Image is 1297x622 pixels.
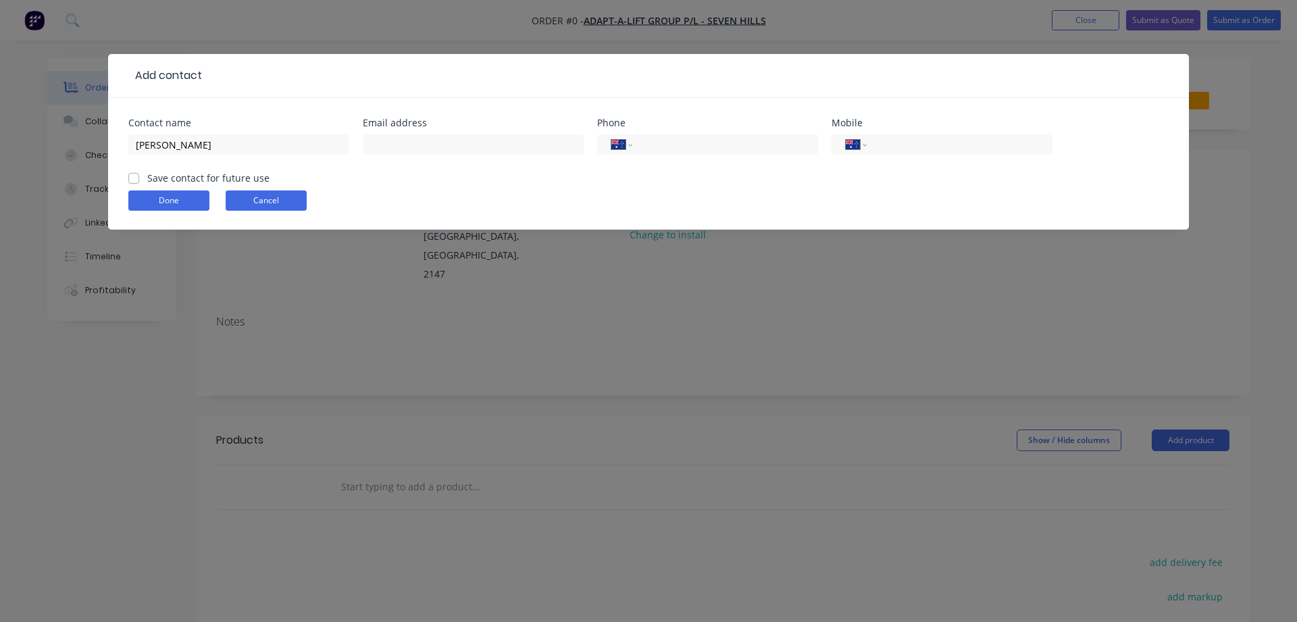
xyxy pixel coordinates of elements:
div: Add contact [128,68,202,84]
div: Contact name [128,118,349,128]
label: Save contact for future use [147,171,270,185]
button: Done [128,190,209,211]
button: Cancel [226,190,307,211]
div: Mobile [832,118,1052,128]
div: Phone [597,118,818,128]
div: Email address [363,118,584,128]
